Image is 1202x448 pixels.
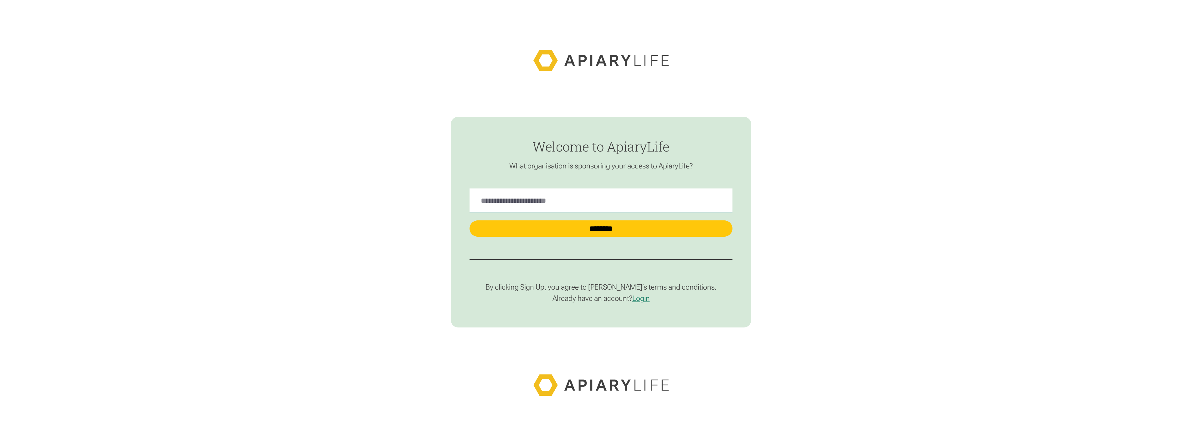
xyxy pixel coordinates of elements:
p: By clicking Sign Up, you agree to [PERSON_NAME]’s terms and conditions. [470,282,732,292]
p: Already have an account? [470,294,732,303]
form: find-employer [451,117,751,327]
a: Login [632,294,650,303]
h1: Welcome to ApiaryLife [470,139,732,154]
p: What organisation is sponsoring your access to ApiaryLife? [470,161,732,171]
